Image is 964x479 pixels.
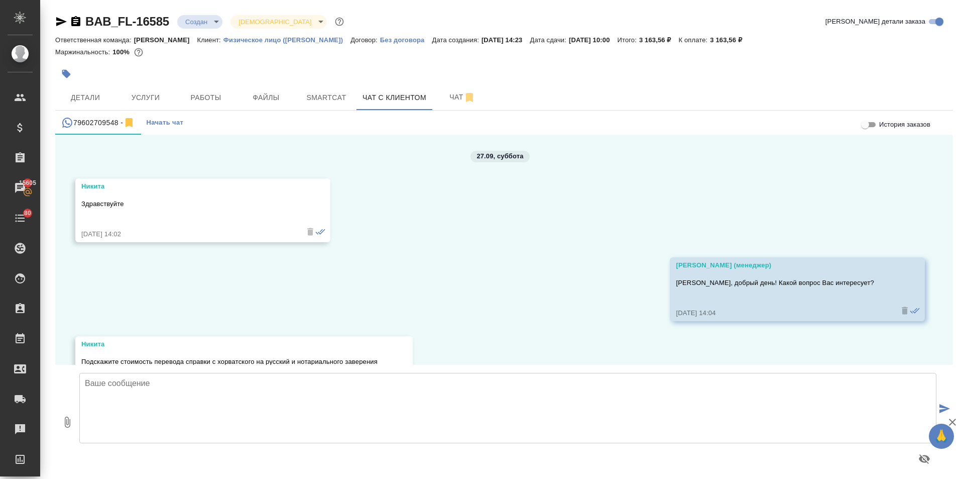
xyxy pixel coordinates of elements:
[242,91,290,104] span: Файлы
[3,175,38,201] a: 15605
[530,36,569,44] p: Дата сдачи:
[380,35,432,44] a: Без договора
[223,36,350,44] p: Физическое лицо ([PERSON_NAME])
[122,91,170,104] span: Услуги
[710,36,750,44] p: 3 163,56 ₽
[81,199,295,209] p: Здравствуйте
[132,46,145,59] button: 0.00 RUB;
[81,229,295,239] div: [DATE] 14:02
[438,91,487,104] span: Чат
[61,117,135,129] div: 79602709548 (Никита) - (undefined)
[134,36,197,44] p: [PERSON_NAME]
[141,111,188,135] button: Начать чат
[55,63,77,85] button: Добавить тэг
[235,18,314,26] button: [DEMOGRAPHIC_DATA]
[112,48,132,56] p: 100%
[825,17,925,27] span: [PERSON_NAME] детали заказа
[676,260,890,270] div: [PERSON_NAME] (менеджер)
[70,16,82,28] button: Скопировать ссылку
[177,15,222,29] div: Создан
[432,36,481,44] p: Дата создания:
[13,178,42,188] span: 15605
[18,208,37,218] span: 80
[476,151,523,161] p: 27.09, суббота
[676,308,890,318] div: [DATE] 14:04
[933,426,950,447] span: 🙏
[230,15,326,29] div: Создан
[55,48,112,56] p: Маржинальность:
[333,15,346,28] button: Доп статусы указывают на важность/срочность заказа
[618,36,639,44] p: Итого:
[463,91,475,104] svg: Отписаться
[55,111,953,135] div: simple tabs example
[676,278,890,288] p: [PERSON_NAME], добрый день! Какой вопрос Вас интересует?
[879,120,930,130] span: История заказов
[81,181,295,191] div: Никита
[350,36,380,44] p: Договор:
[85,15,169,28] a: BAB_FL-16585
[302,91,350,104] span: Smartcat
[55,16,67,28] button: Скопировать ссылку для ЯМессенджера
[679,36,710,44] p: К оплате:
[123,117,135,129] svg: Отписаться
[81,339,378,349] div: Никита
[197,36,223,44] p: Клиент:
[380,36,432,44] p: Без договора
[223,35,350,44] a: Физическое лицо ([PERSON_NAME])
[929,424,954,449] button: 🙏
[81,357,378,367] p: Подскажите стоимость перевода справки с хорватского на русский и нотариального заверения
[639,36,679,44] p: 3 163,56 ₽
[363,91,426,104] span: Чат с клиентом
[55,36,134,44] p: Ответственная команда:
[912,447,936,471] button: Предпросмотр
[182,18,210,26] button: Создан
[3,206,38,231] a: 80
[569,36,618,44] p: [DATE] 10:00
[146,117,183,129] span: Начать чат
[182,91,230,104] span: Работы
[61,91,109,104] span: Детали
[481,36,530,44] p: [DATE] 14:23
